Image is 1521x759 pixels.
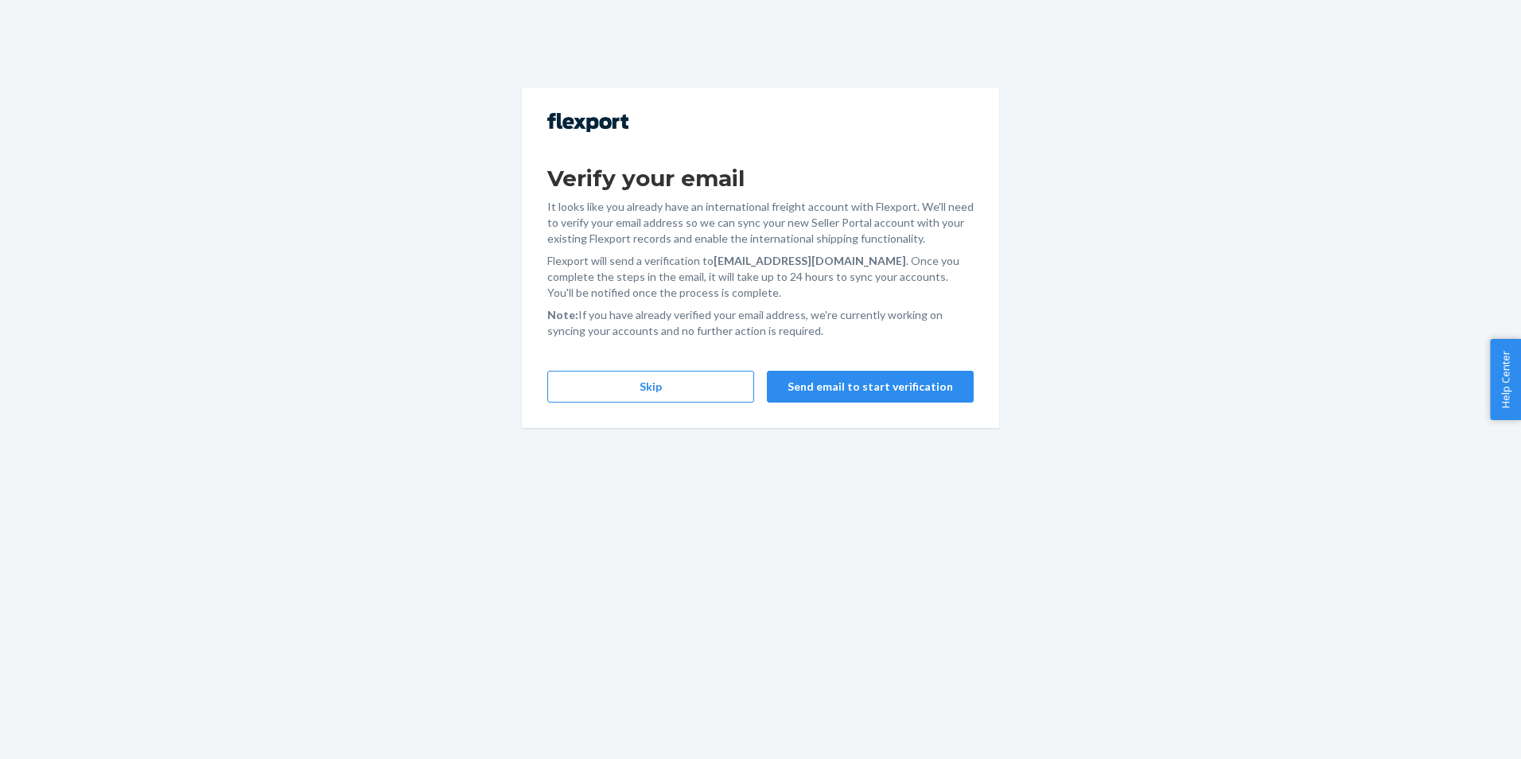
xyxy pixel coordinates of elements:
[547,307,974,339] p: If you have already verified your email address, we're currently working on syncing your accounts...
[767,371,974,403] button: Send email to start verification
[1490,339,1521,420] button: Help Center
[547,164,974,193] h1: Verify your email
[547,371,754,403] button: Skip
[547,113,628,132] img: Flexport logo
[547,308,578,321] strong: Note:
[547,253,974,301] p: Flexport will send a verification to . Once you complete the steps in the email, it will take up ...
[547,199,974,247] p: It looks like you already have an international freight account with Flexport. We'll need to veri...
[714,254,906,267] strong: [EMAIL_ADDRESS][DOMAIN_NAME]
